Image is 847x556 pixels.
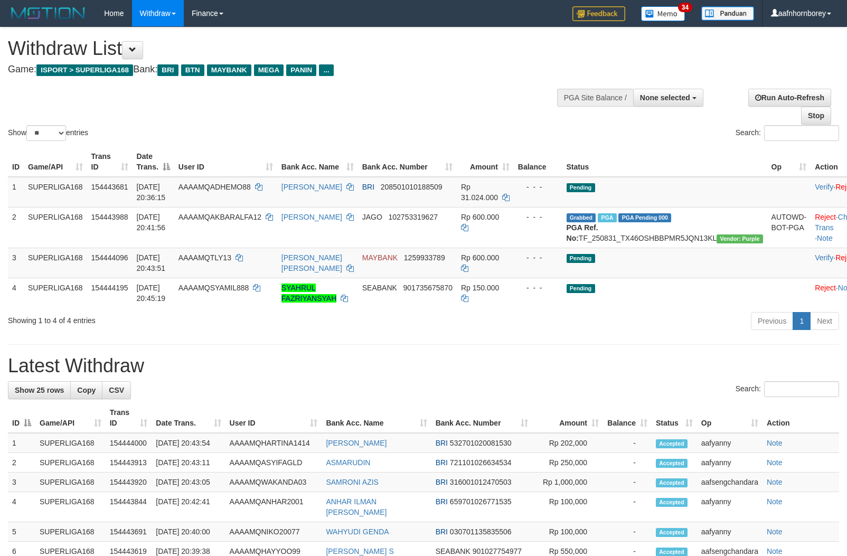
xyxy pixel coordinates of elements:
td: 154443691 [106,522,152,542]
a: Previous [751,312,793,330]
th: Op: activate to sort column ascending [697,403,763,433]
th: Trans ID: activate to sort column ascending [87,147,133,177]
td: [DATE] 20:40:00 [152,522,225,542]
td: SUPERLIGA168 [35,453,106,473]
td: SUPERLIGA168 [24,248,87,278]
th: Bank Acc. Number: activate to sort column ascending [431,403,533,433]
img: Button%20Memo.svg [641,6,685,21]
span: Copy [77,386,96,394]
span: BRI [157,64,178,76]
span: Pending [567,254,595,263]
th: User ID: activate to sort column ascending [174,147,277,177]
span: AAAAMQAKBARALFA12 [178,213,261,221]
td: 4 [8,492,35,522]
img: Feedback.jpg [572,6,625,21]
span: AAAAMQADHEMO88 [178,183,251,191]
a: CSV [102,381,131,399]
label: Show entries [8,125,88,141]
div: - - - [518,252,558,263]
label: Search: [736,381,839,397]
td: Rp 100,000 [532,522,603,542]
td: 2 [8,453,35,473]
span: Accepted [656,459,688,468]
span: Marked by aafsoumeymey [598,213,616,222]
a: [PERSON_NAME] [PERSON_NAME] [281,253,342,272]
input: Search: [764,381,839,397]
span: Rp 31.024.000 [461,183,498,202]
span: CSV [109,386,124,394]
span: BTN [181,64,204,76]
td: [DATE] 20:43:05 [152,473,225,492]
a: [PERSON_NAME] [281,213,342,221]
td: - [603,433,652,453]
a: SAMRONI AZIS [326,478,379,486]
td: aafyanny [697,433,763,453]
h1: Withdraw List [8,38,554,59]
span: 154443681 [91,183,128,191]
a: Show 25 rows [8,381,71,399]
span: [DATE] 20:43:51 [137,253,166,272]
span: PGA Pending [618,213,671,222]
span: MEGA [254,64,284,76]
label: Search: [736,125,839,141]
img: MOTION_logo.png [8,5,88,21]
span: [DATE] 20:41:56 [137,213,166,232]
td: aafsengchandara [697,473,763,492]
td: 1 [8,433,35,453]
span: BRI [436,497,448,506]
th: Trans ID: activate to sort column ascending [106,403,152,433]
th: Status: activate to sort column ascending [652,403,697,433]
th: ID [8,147,24,177]
span: 154444096 [91,253,128,262]
a: SYAHRUL FAZRIYANSYAH [281,284,337,303]
td: Rp 202,000 [532,433,603,453]
span: Copy 901735675870 to clipboard [403,284,453,292]
a: Copy [70,381,102,399]
th: Balance [514,147,562,177]
td: aafyanny [697,522,763,542]
td: Rp 100,000 [532,492,603,522]
input: Search: [764,125,839,141]
span: [DATE] 20:45:19 [137,284,166,303]
span: Copy 102753319627 to clipboard [389,213,438,221]
span: Copy 532701020081530 to clipboard [450,439,512,447]
td: - [603,492,652,522]
a: Verify [815,183,833,191]
a: Note [767,497,783,506]
a: Note [767,478,783,486]
span: 34 [678,3,692,12]
a: [PERSON_NAME] [281,183,342,191]
td: SUPERLIGA168 [35,492,106,522]
span: Rp 150.000 [461,284,499,292]
td: SUPERLIGA168 [35,522,106,542]
td: 154443844 [106,492,152,522]
td: AAAAMQHARTINA1414 [225,433,322,453]
th: Amount: activate to sort column ascending [457,147,514,177]
span: 154443988 [91,213,128,221]
div: - - - [518,282,558,293]
a: WAHYUDI GENDA [326,527,389,536]
span: MAYBANK [362,253,398,262]
span: Copy 208501010188509 to clipboard [381,183,443,191]
td: 3 [8,473,35,492]
span: Vendor URL: https://trx4.1velocity.biz [717,234,763,243]
th: ID: activate to sort column descending [8,403,35,433]
a: Reject [815,213,836,221]
td: aafyanny [697,492,763,522]
td: SUPERLIGA168 [24,207,87,248]
td: 2 [8,207,24,248]
a: Next [810,312,839,330]
span: MAYBANK [207,64,251,76]
span: AAAAMQSYAMIL888 [178,284,249,292]
span: Grabbed [567,213,596,222]
span: SEABANK [436,547,470,555]
td: SUPERLIGA168 [35,433,106,453]
span: ... [319,64,333,76]
td: AAAAMQNIKO20077 [225,522,322,542]
span: None selected [640,93,690,102]
th: Bank Acc. Name: activate to sort column ascending [277,147,358,177]
td: - [603,473,652,492]
td: 4 [8,278,24,308]
th: Balance: activate to sort column ascending [603,403,652,433]
td: AUTOWD-BOT-PGA [767,207,811,248]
